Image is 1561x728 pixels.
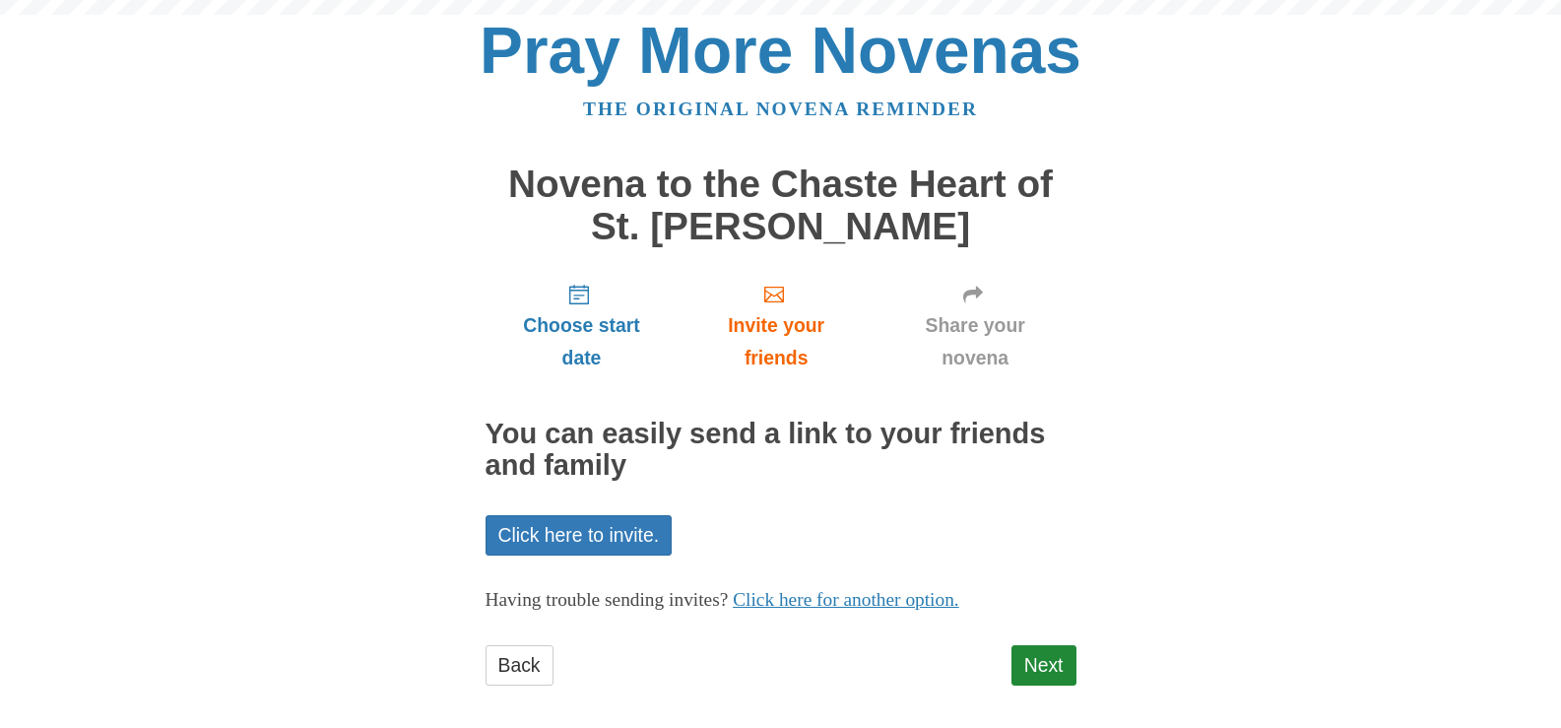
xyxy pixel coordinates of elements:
a: The original novena reminder [583,99,978,119]
a: Click here to invite. [486,515,673,556]
a: Share your novena [875,267,1076,384]
span: Invite your friends [697,309,854,374]
a: Next [1011,645,1076,686]
a: Back [486,645,553,686]
h2: You can easily send a link to your friends and family [486,419,1076,482]
span: Having trouble sending invites? [486,589,729,610]
a: Pray More Novenas [480,14,1081,87]
h1: Novena to the Chaste Heart of St. [PERSON_NAME] [486,164,1076,247]
span: Share your novena [894,309,1057,374]
a: Click here for another option. [733,589,959,610]
span: Choose start date [505,309,659,374]
a: Choose start date [486,267,679,384]
a: Invite your friends [678,267,874,384]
